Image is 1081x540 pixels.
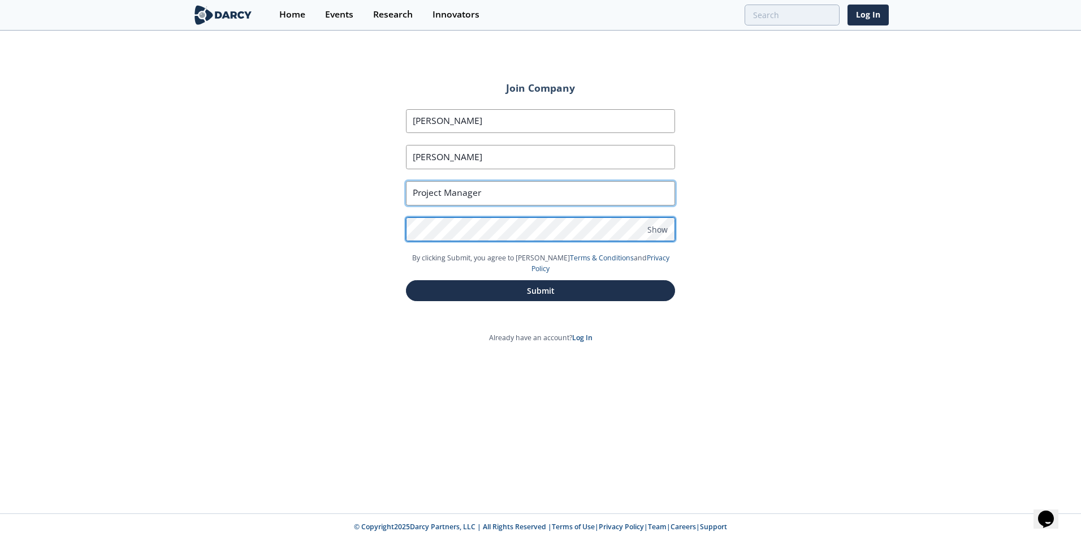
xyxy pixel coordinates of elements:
a: Log In [572,333,593,342]
span: Show [647,223,668,235]
img: logo-wide.svg [192,5,254,25]
a: Log In [847,5,889,25]
div: Home [279,10,305,19]
p: Already have an account? [374,333,707,343]
h2: Join Company [390,83,691,93]
div: Research [373,10,413,19]
iframe: chat widget [1034,495,1070,529]
input: Last Name [406,145,675,169]
a: Team [648,522,667,532]
a: Terms & Conditions [570,253,634,263]
p: © Copyright 2025 Darcy Partners, LLC | All Rights Reserved | | | | | [122,522,959,532]
input: First Name [406,109,675,134]
a: Privacy Policy [531,253,669,273]
a: Privacy Policy [599,522,644,532]
p: By clicking Submit, you agree to [PERSON_NAME] and [406,253,675,274]
div: Events [325,10,353,19]
a: Terms of Use [552,522,595,532]
input: Advanced Search [745,5,840,25]
button: Submit [406,280,675,301]
div: Innovators [433,10,479,19]
a: Support [700,522,727,532]
input: Job Title [406,181,675,205]
a: Careers [671,522,696,532]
